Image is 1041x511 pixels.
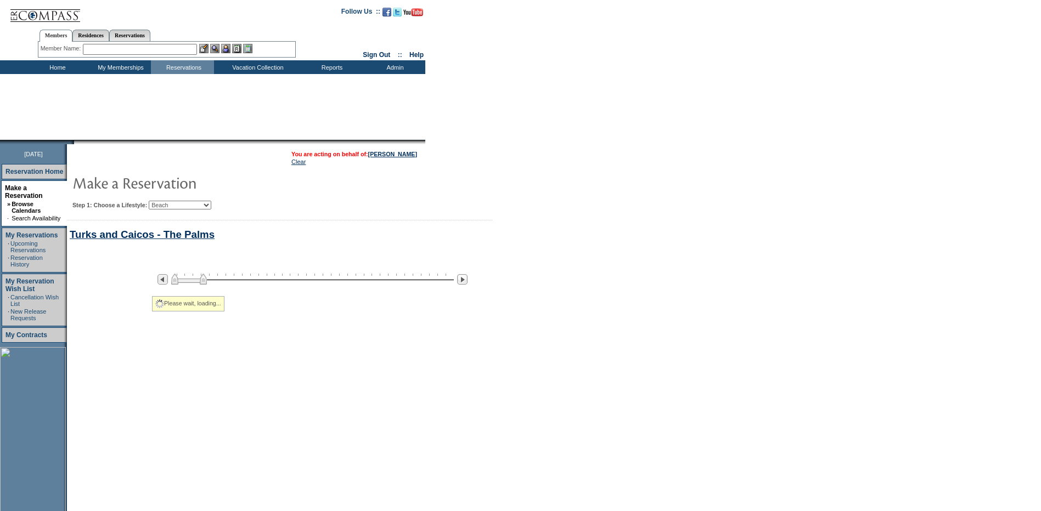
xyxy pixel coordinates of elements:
[398,51,402,59] span: ::
[5,231,58,239] a: My Reservations
[7,215,10,222] td: ·
[8,254,9,268] td: ·
[5,184,43,200] a: Make a Reservation
[199,44,209,53] img: b_edit.gif
[109,30,150,41] a: Reservations
[409,51,424,59] a: Help
[70,229,215,240] a: Turks and Caicos - The Palms
[8,294,9,307] td: ·
[10,254,43,268] a: Reservation History
[457,274,468,285] img: Next
[362,60,425,74] td: Admin
[210,44,220,53] img: View
[393,11,402,18] a: Follow us on Twitter
[10,240,46,253] a: Upcoming Reservations
[12,215,60,222] a: Search Availability
[8,308,9,321] td: ·
[10,294,59,307] a: Cancellation Wish List
[363,51,390,59] a: Sign Out
[291,151,417,157] span: You are acting on behalf of:
[41,44,83,53] div: Member Name:
[403,8,423,16] img: Subscribe to our YouTube Channel
[72,202,147,208] b: Step 1: Choose a Lifestyle:
[393,8,402,16] img: Follow us on Twitter
[5,168,63,175] a: Reservation Home
[368,151,417,157] a: [PERSON_NAME]
[214,60,299,74] td: Vacation Collection
[403,11,423,18] a: Subscribe to our YouTube Channel
[24,151,43,157] span: [DATE]
[232,44,241,53] img: Reservations
[5,277,54,293] a: My Reservation Wish List
[8,240,9,253] td: ·
[70,140,74,144] img: promoShadowLeftCorner.gif
[72,30,109,41] a: Residences
[25,60,88,74] td: Home
[341,7,380,20] td: Follow Us ::
[10,308,46,321] a: New Release Requests
[299,60,362,74] td: Reports
[40,30,73,42] a: Members
[382,11,391,18] a: Become our fan on Facebook
[157,274,168,285] img: Previous
[88,60,151,74] td: My Memberships
[221,44,230,53] img: Impersonate
[12,201,41,214] a: Browse Calendars
[74,140,75,144] img: blank.gif
[243,44,252,53] img: b_calculator.gif
[5,331,47,339] a: My Contracts
[382,8,391,16] img: Become our fan on Facebook
[152,296,224,311] div: Please wait, loading...
[155,299,164,308] img: spinner2.gif
[7,201,10,207] b: »
[291,158,306,165] a: Clear
[72,172,292,194] img: pgTtlMakeReservation.gif
[151,60,214,74] td: Reservations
